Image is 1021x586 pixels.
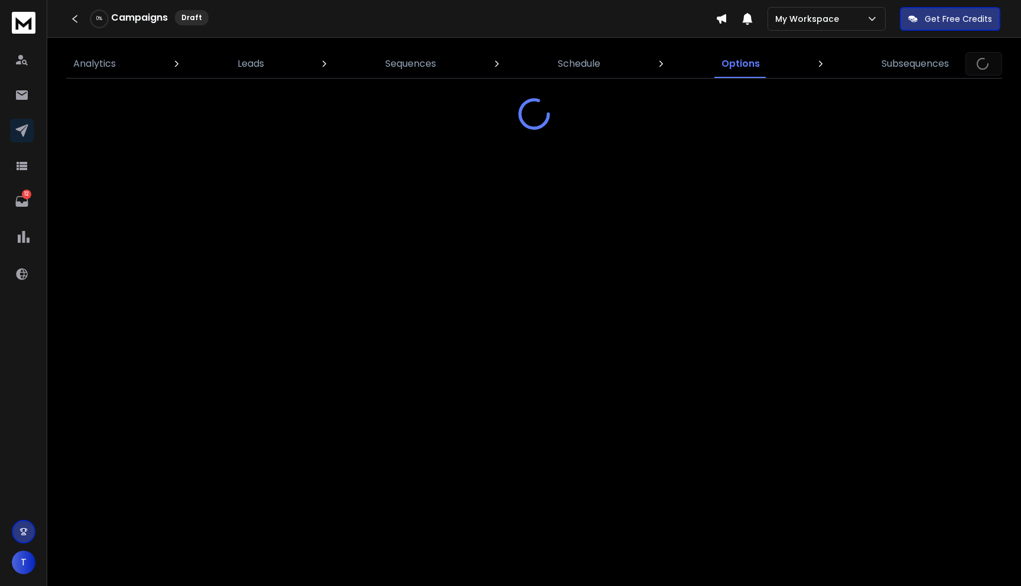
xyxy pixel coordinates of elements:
a: Schedule [551,50,607,78]
button: T [12,551,35,574]
p: Schedule [558,57,600,71]
a: 12 [10,190,34,213]
h1: Campaigns [111,11,168,25]
a: Options [714,50,767,78]
div: Draft [175,10,209,25]
p: 0 % [96,15,102,22]
img: logo [12,12,35,34]
p: Options [721,57,760,71]
p: Subsequences [882,57,949,71]
p: Leads [238,57,264,71]
a: Subsequences [874,50,956,78]
p: Sequences [385,57,436,71]
p: 12 [22,190,31,199]
a: Sequences [378,50,443,78]
p: My Workspace [775,13,844,25]
button: Get Free Credits [900,7,1000,31]
a: Analytics [66,50,123,78]
p: Analytics [73,57,116,71]
p: Get Free Credits [925,13,992,25]
a: Leads [230,50,271,78]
